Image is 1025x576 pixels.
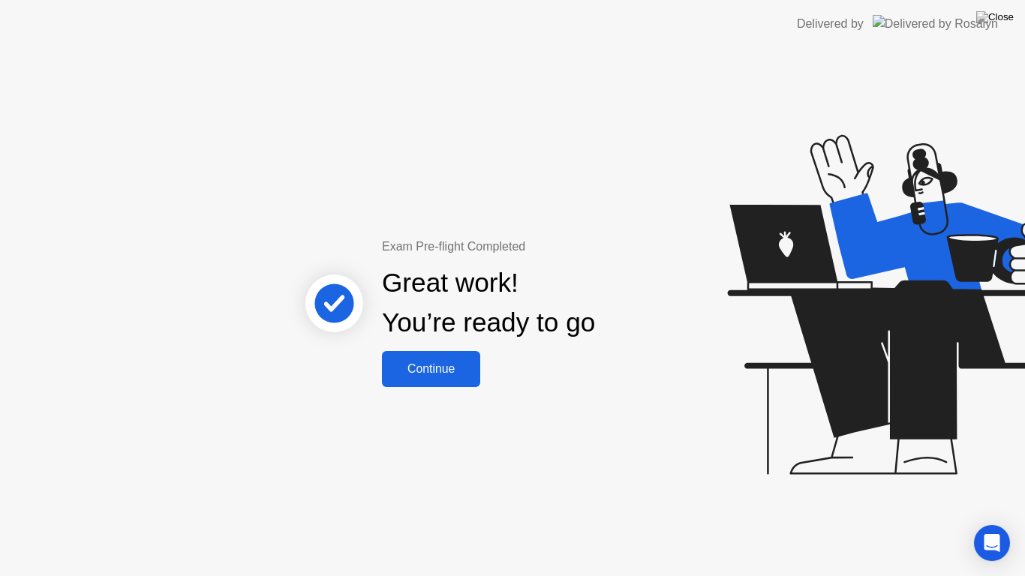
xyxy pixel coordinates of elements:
[873,15,998,32] img: Delivered by Rosalyn
[382,238,692,256] div: Exam Pre-flight Completed
[974,525,1010,561] div: Open Intercom Messenger
[382,351,480,387] button: Continue
[976,11,1014,23] img: Close
[797,15,864,33] div: Delivered by
[382,263,595,343] div: Great work! You’re ready to go
[386,362,476,376] div: Continue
